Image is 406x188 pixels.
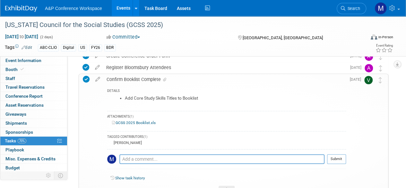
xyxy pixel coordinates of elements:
button: Submit [327,154,346,164]
span: Booth [5,67,25,72]
div: US [78,44,87,51]
span: Staff [5,76,15,81]
span: Search [345,6,360,11]
a: Booth [0,65,67,74]
span: Tasks [5,138,26,143]
a: Playbook [0,146,67,154]
a: edit [92,76,103,82]
td: Tags [5,44,32,51]
button: Committed [104,34,143,40]
img: Veronica Dove [364,76,373,84]
div: Confirm Booklist Complete [103,74,346,85]
i: Move task [379,54,382,60]
div: TAGGED CONTRIBUTORS [107,135,346,140]
div: ATTACHMENTS [107,114,346,120]
div: [PERSON_NAME] [112,140,142,145]
span: 70% [18,139,26,143]
a: Tasks70% [0,137,67,145]
img: ExhibitDay [5,5,37,12]
span: [DATE] [350,77,364,82]
img: Mark Strong [107,155,116,164]
a: Search [337,3,366,14]
div: Register Bloomsbury Attendees [103,62,346,73]
span: (1) [143,135,147,139]
a: Conference Report [0,92,67,101]
i: Move task [379,65,382,71]
div: [US_STATE] Council for the Social Studies (GCSS 2025) [3,19,360,31]
a: Giveaways [0,110,67,119]
span: Misc. Expenses & Credits [5,156,56,161]
a: Edit [22,45,32,50]
a: Asset Reservations [0,101,67,110]
td: Personalize Event Tab Strip [43,171,54,180]
span: Travel Reservations [5,85,45,90]
span: A&P Conference Workspace [45,6,102,11]
a: GCSS 2025 Booklist.xls [112,121,156,125]
a: edit [92,65,103,70]
div: FY26 [89,44,102,51]
span: Giveaways [5,112,26,117]
div: DETAILS [107,89,346,94]
img: Format-Inperson.png [371,34,377,40]
span: [GEOGRAPHIC_DATA], [GEOGRAPHIC_DATA] [242,35,323,40]
span: Event Information [5,58,41,63]
a: Travel Reservations [0,83,67,92]
a: Misc. Expenses & Credits [0,155,67,163]
a: Staff [0,74,67,83]
div: BDR [104,44,116,51]
img: Mark Strong [375,2,387,14]
div: Digital [61,44,76,51]
a: Show task history [115,176,145,180]
a: Budget [0,164,67,172]
span: Sponsorships [5,130,33,135]
a: Event Information [0,56,67,65]
span: (2 days) [39,35,53,39]
a: Sponsorships [0,128,67,137]
li: Add Core Study Skills Titles to Booklist [125,96,346,101]
div: Event Rating [376,44,393,47]
i: Booth reservation complete [21,67,24,71]
a: Shipments [0,119,67,128]
span: [DATE] [DATE] [5,34,39,40]
span: Playbook [5,147,24,152]
div: Event Format [336,33,393,43]
span: Conference Report [5,94,43,99]
span: (1) [130,115,134,118]
span: Budget [5,165,20,170]
span: Shipments [5,121,27,126]
span: Asset Reservations [5,103,44,108]
div: ABC-CLIO [38,44,59,51]
div: In-Person [378,35,393,40]
img: Amanda Oney [365,64,373,72]
span: [DATE] [350,65,365,70]
span: to [19,34,25,39]
i: Move task [379,77,382,83]
td: Toggle Event Tabs [54,171,67,180]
